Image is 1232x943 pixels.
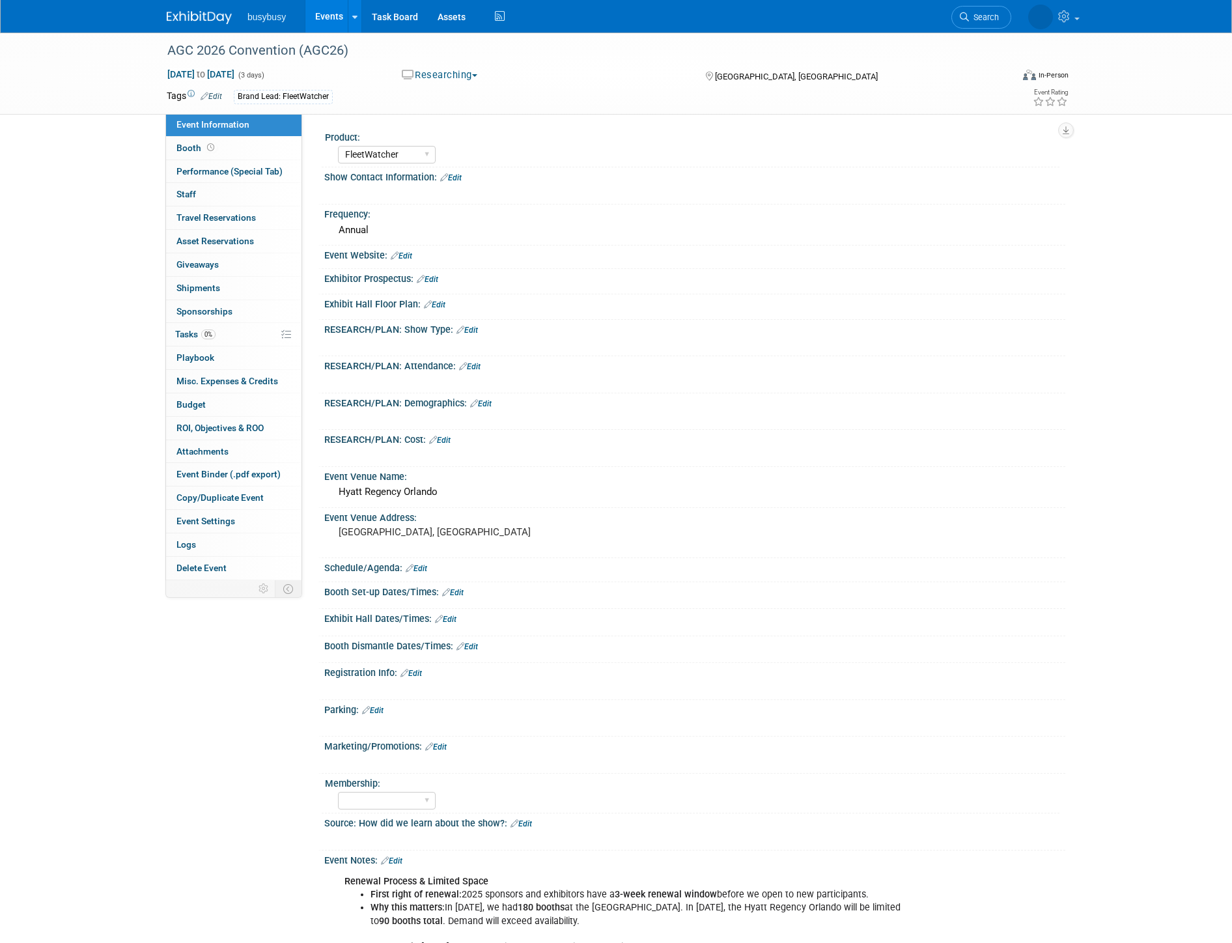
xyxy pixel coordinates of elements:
[166,417,301,440] a: ROI, Objectives & ROO
[324,467,1065,483] div: Event Venue Name:
[176,446,229,457] span: Attachments
[176,399,206,410] span: Budget
[166,160,301,183] a: Performance (Special Tab)
[166,323,301,346] a: Tasks0%
[195,69,207,79] span: to
[1038,70,1069,80] div: In-Person
[176,189,196,199] span: Staff
[176,166,283,176] span: Performance (Special Tab)
[334,220,1056,240] div: Annual
[417,275,438,284] a: Edit
[324,851,1065,867] div: Event Notes:
[324,430,1065,447] div: RESEARCH/PLAN: Cost:
[166,510,301,533] a: Event Settings
[406,564,427,573] a: Edit
[275,580,302,597] td: Toggle Event Tabs
[166,486,301,509] a: Copy/Duplicate Event
[176,423,264,433] span: ROI, Objectives & ROO
[442,588,464,597] a: Edit
[425,742,447,752] a: Edit
[247,12,286,22] span: busybusy
[339,526,619,538] pre: [GEOGRAPHIC_DATA], [GEOGRAPHIC_DATA]
[951,6,1011,29] a: Search
[166,137,301,160] a: Booth
[166,206,301,229] a: Travel Reservations
[334,482,1056,502] div: Hyatt Regency Orlando
[324,204,1065,221] div: Frequency:
[324,167,1065,184] div: Show Contact Information:
[176,376,278,386] span: Misc. Expenses & Credits
[324,737,1065,753] div: Marketing/Promotions:
[379,916,443,927] b: 90 booths total
[201,330,216,339] span: 0%
[176,236,254,246] span: Asset Reservations
[166,113,301,136] a: Event Information
[381,856,402,866] a: Edit
[1033,89,1068,96] div: Event Rating
[429,436,451,445] a: Edit
[397,68,483,82] button: Researching
[324,246,1065,262] div: Event Website:
[1023,70,1036,80] img: Format-Inperson.png
[1028,5,1053,29] img: Braden Gillespie
[440,173,462,182] a: Edit
[234,90,333,104] div: Brand Lead: FleetWatcher
[166,557,301,580] a: Delete Event
[615,889,717,900] b: 3-week renewal window
[344,876,488,887] b: Renewal Process & Limited Space
[176,563,227,573] span: Delete Event
[176,469,281,479] span: Event Binder (.pdf export)
[324,582,1065,599] div: Booth Set-up Dates/Times:
[167,89,222,104] td: Tags
[166,346,301,369] a: Playbook
[969,12,999,22] span: Search
[511,819,532,828] a: Edit
[435,615,456,624] a: Edit
[371,902,445,913] b: Why this matters:
[176,539,196,550] span: Logs
[324,558,1065,575] div: Schedule/Agenda:
[176,492,264,503] span: Copy/Duplicate Event
[163,39,992,63] div: AGC 2026 Convention (AGC26)
[176,119,249,130] span: Event Information
[470,399,492,408] a: Edit
[176,259,219,270] span: Giveaways
[371,901,914,927] li: In [DATE], we had at the [GEOGRAPHIC_DATA]. In [DATE], the Hyatt Regency Orlando will be limited ...
[324,609,1065,626] div: Exhibit Hall Dates/Times:
[325,774,1059,790] div: Membership:
[391,251,412,260] a: Edit
[166,440,301,463] a: Attachments
[176,143,217,153] span: Booth
[166,230,301,253] a: Asset Reservations
[371,888,914,901] li: 2025 sponsors and exhibitors have a before we open to new participants.
[518,902,565,913] b: 180 booths
[324,393,1065,410] div: RESEARCH/PLAN: Demographics:
[167,11,232,24] img: ExhibitDay
[167,68,235,80] span: [DATE] [DATE]
[201,92,222,101] a: Edit
[176,516,235,526] span: Event Settings
[325,128,1059,144] div: Product:
[166,277,301,300] a: Shipments
[324,356,1065,373] div: RESEARCH/PLAN: Attendance:
[324,269,1065,286] div: Exhibitor Prospectus:
[456,326,478,335] a: Edit
[175,329,216,339] span: Tasks
[176,306,232,317] span: Sponsorships
[166,300,301,323] a: Sponsorships
[237,71,264,79] span: (3 days)
[324,294,1065,311] div: Exhibit Hall Floor Plan:
[400,669,422,678] a: Edit
[324,508,1065,524] div: Event Venue Address:
[324,636,1065,653] div: Booth Dismantle Dates/Times:
[166,463,301,486] a: Event Binder (.pdf export)
[424,300,445,309] a: Edit
[715,72,878,81] span: [GEOGRAPHIC_DATA], [GEOGRAPHIC_DATA]
[324,700,1065,717] div: Parking:
[176,212,256,223] span: Travel Reservations
[176,352,214,363] span: Playbook
[456,642,478,651] a: Edit
[204,143,217,152] span: Booth not reserved yet
[324,813,1065,830] div: Source: How did we learn about the show?:
[324,663,1065,680] div: Registration Info:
